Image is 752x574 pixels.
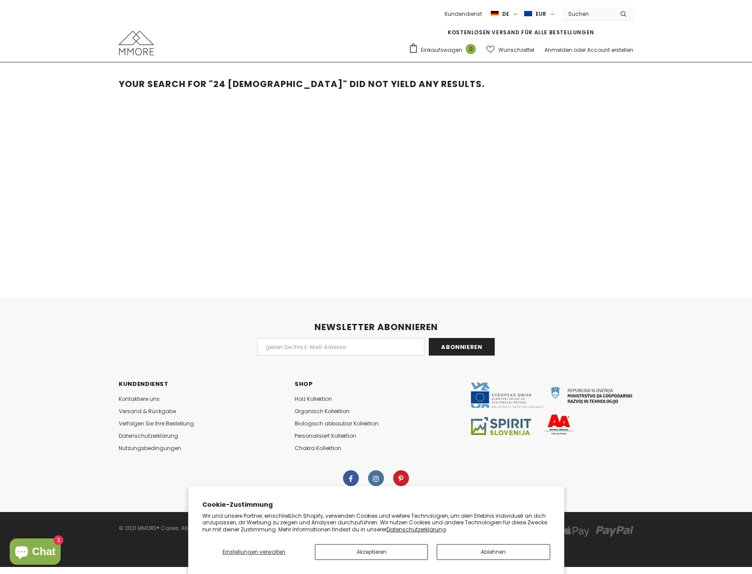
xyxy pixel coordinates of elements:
[119,432,178,440] span: Datenschutzerklärung
[486,42,534,58] a: Wunschzettel
[295,407,350,415] span: Organisch Kollektion
[223,548,285,556] span: Einstellungen verwalten
[429,338,495,356] input: Abonnieren
[119,31,154,55] img: MMORE Cases
[564,526,589,537] img: apple_pay
[295,420,379,427] span: Biologisch abbaubar Kollektion
[295,405,350,418] a: Organisch Kollektion
[202,512,550,533] p: Wir und unsere Partner, einschließlich Shopify, verwenden Cookies und weitere Technologien, um de...
[587,46,633,54] a: Account erstellen
[119,393,160,405] a: Kontaktiere uns
[7,538,63,567] inbox-online-store-chat: Onlineshop-Chat von Shopify
[295,430,356,442] a: Personalisiert Kollektion
[295,380,313,388] span: SHOP
[202,544,306,560] button: Einstellungen verwalten
[544,46,572,54] a: Anmelden
[119,442,181,454] a: Nutzungsbedingungen
[445,10,482,18] span: Kundendienst
[596,526,634,537] img: paypal
[119,420,194,427] span: Verfolgen Sie Ihre Bestellung
[119,430,178,442] a: Datenschutzerklärung
[409,43,480,56] a: Einkaufswagen 0
[387,526,446,533] a: Datenschutzerklärung
[119,405,176,418] a: Versand & Rückgabe
[119,407,176,415] span: Versand & Rückgabe
[536,10,546,18] span: EUR
[471,404,633,412] a: Javni razpis
[498,46,534,54] span: Wunschzettel
[119,380,168,388] span: Kundendienst
[119,418,194,430] a: Verfolgen Sie Ihre Bestellung
[466,44,476,54] span: 0
[314,321,438,333] span: NEWSLETTER ABONNIEREN
[563,7,613,20] input: Search Site
[295,395,332,403] span: Holz Kollektion
[350,78,485,90] span: did not yield any results.
[202,500,550,509] h2: Cookie-Zustimmung
[573,46,586,54] span: oder
[471,382,633,435] img: Javni Razpis
[119,522,369,534] div: © 2021 MMORE® Cases. Alle Rechte vorbehalten.
[421,46,462,54] span: Einkaufswagen
[502,10,509,18] span: de
[119,395,160,403] span: Kontaktiere uns
[119,444,181,452] span: Nutzungsbedingungen
[448,29,594,36] span: KOSTENLOSEN VERSAND FÜR ALLE BESTELLUNGEN
[257,338,424,356] input: Email Address
[315,544,428,560] button: Akzeptieren
[295,432,356,440] span: Personalisiert Kollektion
[437,544,550,560] button: Ablehnen
[295,442,341,454] a: Chakra Kollektion
[295,393,332,405] a: Holz Kollektion
[491,10,499,18] img: i-lang-2.png
[295,444,341,452] span: Chakra Kollektion
[295,418,379,430] a: Biologisch abbaubar Kollektion
[119,78,207,90] span: Your search for
[209,78,347,90] strong: "24 [DEMOGRAPHIC_DATA]"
